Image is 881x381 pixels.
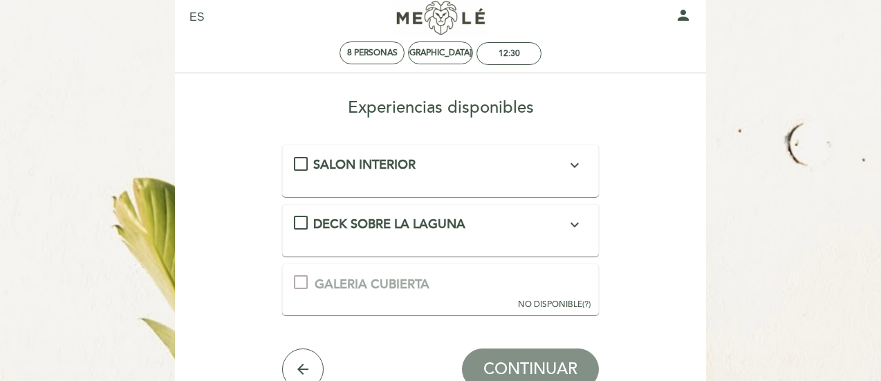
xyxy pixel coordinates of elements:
[483,360,577,379] span: CONTINUAR
[566,157,583,174] i: expand_more
[518,299,582,310] span: NO DISPONIBLE
[295,361,311,378] i: arrow_back
[518,299,591,310] div: (?)
[294,156,588,174] md-checkbox: SALON INTERIOR expand_more Disfrutá de nuestro menú en la calidez del Salon Principal
[514,264,595,311] button: NO DISPONIBLE(?)
[675,7,692,28] button: person
[313,157,416,172] span: SALON INTERIOR
[499,48,520,59] div: 12:30
[562,216,587,234] button: expand_more
[315,276,429,294] div: GALERIA CUBIERTA
[562,156,587,174] button: expand_more
[347,48,398,58] span: 8 personas
[382,48,500,58] div: [DEMOGRAPHIC_DATA]. 4, sep.
[348,97,534,118] span: Experiencias disponibles
[294,216,588,234] md-checkbox: DECK SOBRE LA LAGUNA expand_more Disfrutá de una vista privilegiada a laguna en nuestra terraza m...
[566,216,583,233] i: expand_more
[675,7,692,24] i: person
[313,216,465,232] span: DECK SOBRE LA LAGUNA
